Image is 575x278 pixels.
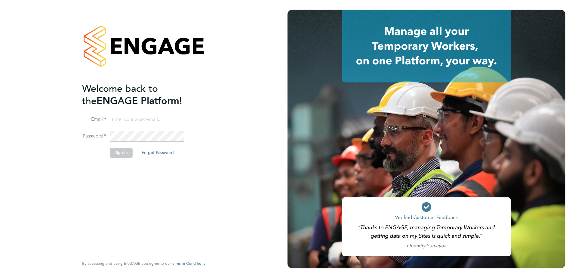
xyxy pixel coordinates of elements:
[82,133,106,139] label: Password
[110,114,184,125] input: Enter your work email...
[137,148,179,157] button: Forgot Password
[110,148,133,157] button: Sign In
[82,261,205,266] span: By accessing and using ENGAGE you agree to our
[82,83,158,107] span: Welcome back to the
[82,82,199,107] h2: ENGAGE Platform!
[82,116,106,122] label: Email
[171,261,205,266] a: Terms & Conditions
